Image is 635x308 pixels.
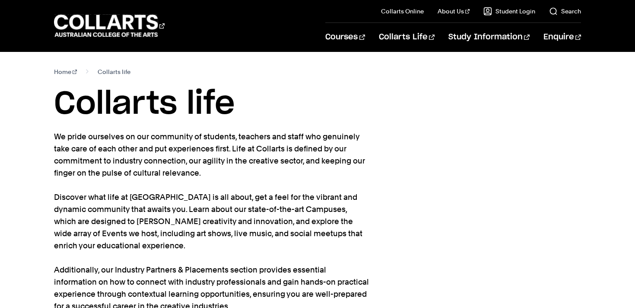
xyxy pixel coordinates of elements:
div: Go to homepage [54,13,165,38]
h1: Collarts life [54,85,581,124]
a: Home [54,66,77,78]
a: Study Information [448,23,530,51]
a: Student Login [483,7,535,16]
a: About Us [438,7,470,16]
a: Search [549,7,581,16]
span: Collarts life [98,66,130,78]
a: Collarts Online [381,7,424,16]
a: Enquire [543,23,581,51]
a: Courses [325,23,365,51]
a: Collarts Life [379,23,435,51]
